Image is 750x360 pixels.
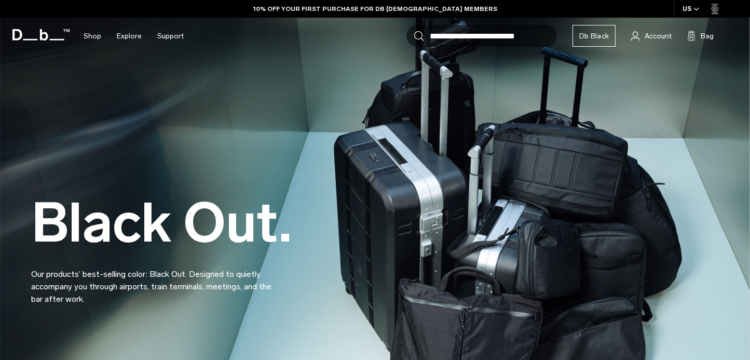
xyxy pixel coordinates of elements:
span: Account [645,31,672,42]
nav: Main Navigation [76,18,192,55]
h2: Black Out. [31,196,292,250]
a: Account [631,30,672,42]
a: Shop [84,18,101,55]
a: 10% OFF YOUR FIRST PURCHASE FOR DB [DEMOGRAPHIC_DATA] MEMBERS [253,4,497,14]
a: Explore [117,18,142,55]
a: Db Black [572,25,616,47]
a: Support [157,18,184,55]
span: Bag [701,31,714,42]
button: Bag [687,30,714,42]
p: Our products’ best-selling color: Black Out. Designed to quietly accompany you through airports, ... [31,256,280,305]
